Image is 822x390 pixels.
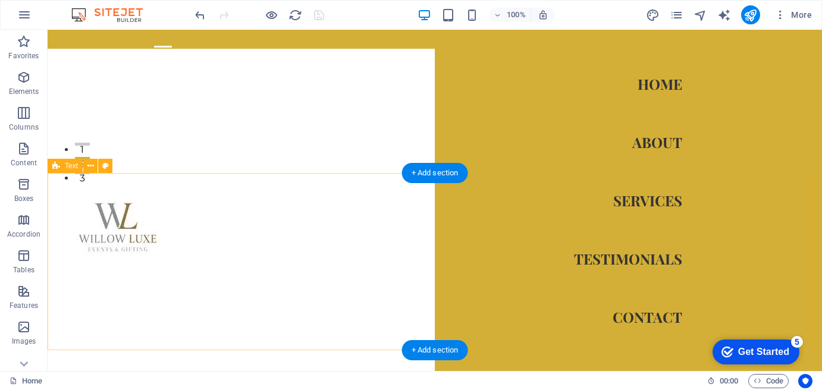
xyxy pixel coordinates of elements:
[9,87,39,96] p: Elements
[670,8,684,22] button: pages
[10,374,42,388] a: Click to cancel selection. Double-click to open Pages
[12,336,36,346] p: Images
[770,5,817,24] button: More
[646,8,660,22] button: design
[694,8,708,22] button: navigator
[774,9,812,21] span: More
[720,374,738,388] span: 00 00
[646,8,660,22] i: Design (Ctrl+Alt+Y)
[741,5,760,24] button: publish
[670,8,683,22] i: Pages (Ctrl+Alt+S)
[728,376,730,385] span: :
[193,8,208,22] button: undo
[507,8,526,22] h6: 100%
[748,374,789,388] button: Code
[402,163,468,183] div: + Add section
[68,8,158,22] img: Editor Logo
[11,158,37,168] p: Content
[703,334,804,369] iframe: To enrich screen reader interactions, please activate Accessibility in Grammarly extension settings
[48,30,822,371] iframe: To enrich screen reader interactions, please activate Accessibility in Grammarly extension settings
[707,374,739,388] h6: Session time
[10,301,38,310] p: Features
[13,265,34,275] p: Tables
[694,8,707,22] i: Navigator
[194,8,208,22] i: Undo: Change colors (Ctrl+Z)
[798,374,812,388] button: Usercentrics
[7,229,40,239] p: Accordion
[14,194,34,203] p: Boxes
[717,8,732,22] button: text_generator
[754,374,783,388] span: Code
[65,162,78,169] span: Text
[489,8,531,22] button: 100%
[288,8,303,22] button: reload
[8,51,39,61] p: Favorites
[9,122,39,132] p: Columns
[402,340,468,360] div: + Add section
